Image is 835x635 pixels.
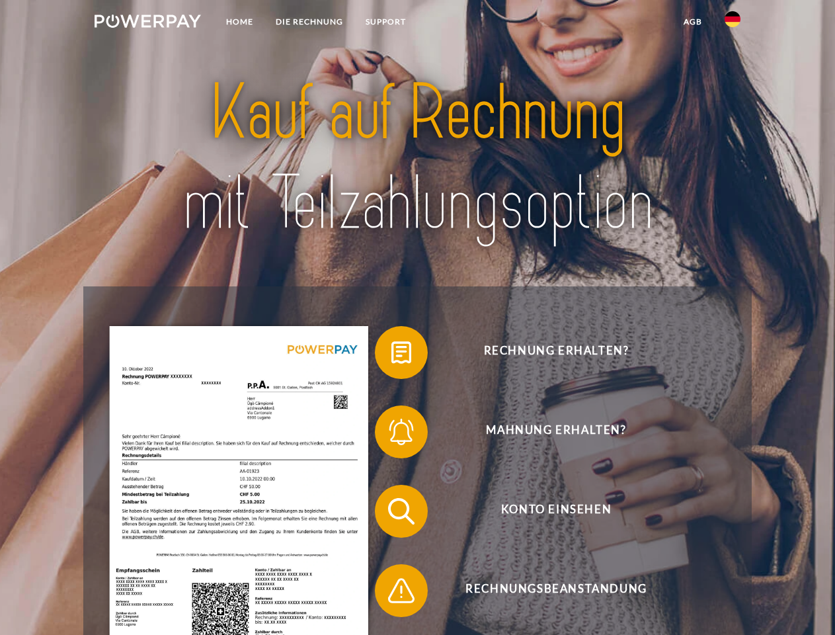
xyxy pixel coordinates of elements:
button: Rechnungsbeanstandung [375,564,719,617]
img: qb_bill.svg [385,336,418,369]
span: Rechnung erhalten? [394,326,718,379]
img: title-powerpay_de.svg [126,63,709,253]
button: Konto einsehen [375,485,719,538]
a: Home [215,10,264,34]
span: Konto einsehen [394,485,718,538]
a: agb [672,10,713,34]
a: SUPPORT [354,10,417,34]
span: Rechnungsbeanstandung [394,564,718,617]
img: logo-powerpay-white.svg [95,15,201,28]
a: DIE RECHNUNG [264,10,354,34]
img: qb_bell.svg [385,415,418,448]
img: qb_search.svg [385,495,418,528]
span: Mahnung erhalten? [394,405,718,458]
button: Rechnung erhalten? [375,326,719,379]
img: de [725,11,740,27]
button: Mahnung erhalten? [375,405,719,458]
img: qb_warning.svg [385,574,418,607]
